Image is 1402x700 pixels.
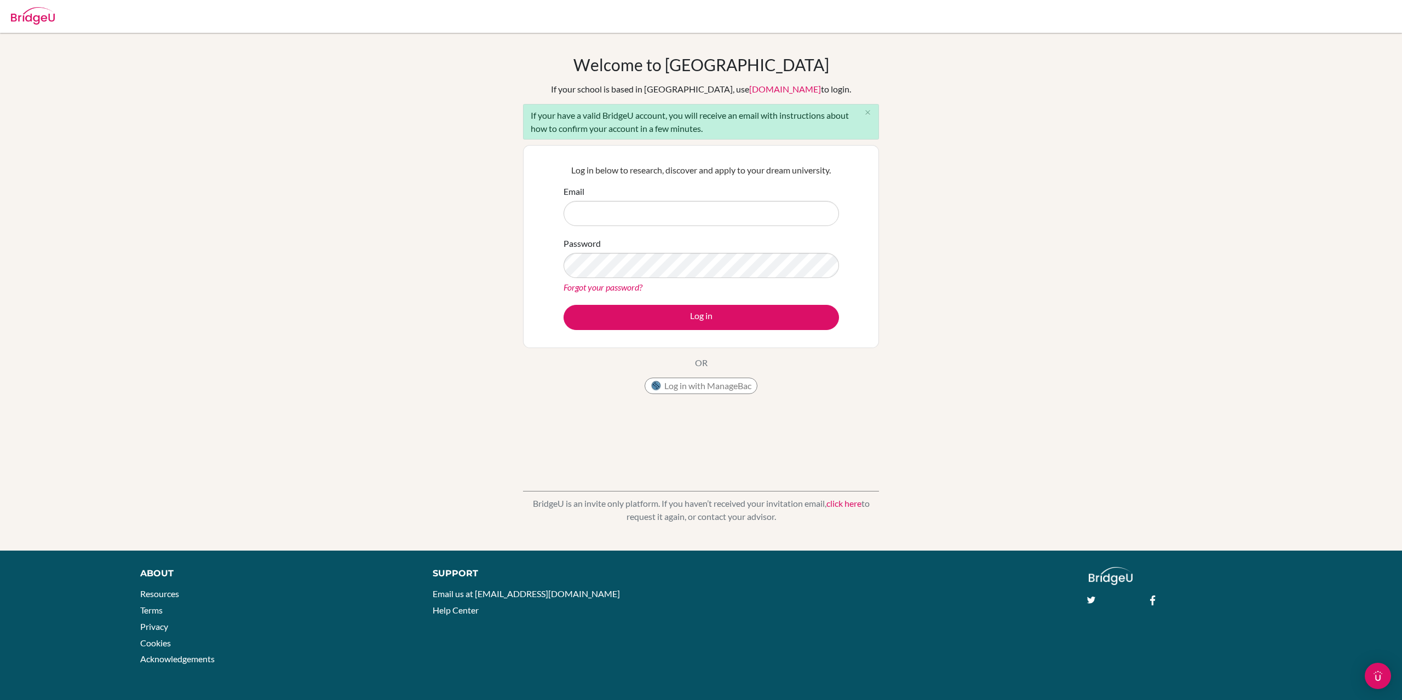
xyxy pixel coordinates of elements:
a: Acknowledgements [140,653,215,664]
a: Terms [140,605,163,615]
a: Email us at [EMAIL_ADDRESS][DOMAIN_NAME] [433,588,620,599]
a: Privacy [140,621,168,632]
div: About [140,567,409,580]
a: Resources [140,588,179,599]
img: Bridge-U [11,7,55,25]
h1: Welcome to [GEOGRAPHIC_DATA] [573,55,829,74]
a: Help Center [433,605,479,615]
a: click here [826,498,861,508]
div: If your school is based in [GEOGRAPHIC_DATA], use to login. [551,83,851,96]
p: OR [695,356,708,369]
div: If your have a valid BridgeU account, you will receive an email with instructions about how to co... [523,104,879,140]
img: logo_white@2x-f4f0deed5e89b7ecb1c2cc34c3e3d731f90f0f143d5ea2071677605dd97b5244.png [1089,567,1133,585]
label: Email [564,185,584,198]
p: BridgeU is an invite only platform. If you haven’t received your invitation email, to request it ... [523,497,879,523]
button: Log in with ManageBac [645,378,757,394]
a: Forgot your password? [564,282,642,292]
i: close [864,108,872,117]
div: Support [433,567,686,580]
label: Password [564,237,601,250]
button: Close [857,105,878,121]
div: Open Intercom Messenger [1365,663,1391,689]
button: Log in [564,305,839,330]
p: Log in below to research, discover and apply to your dream university. [564,164,839,177]
a: [DOMAIN_NAME] [749,84,821,94]
a: Cookies [140,638,171,648]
